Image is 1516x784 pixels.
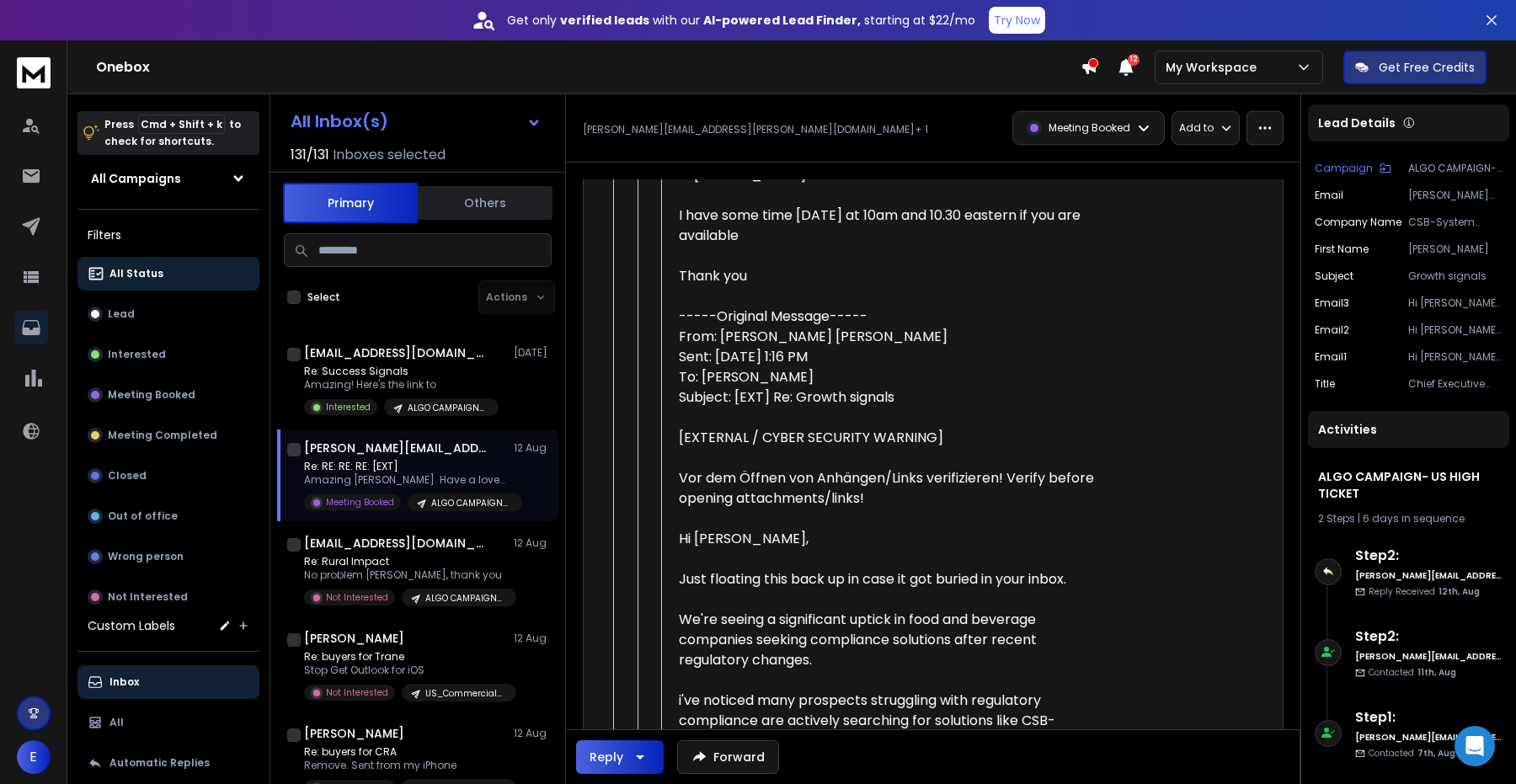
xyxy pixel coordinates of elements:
span: Cmd + Shift + k [138,115,225,134]
p: Company Name [1315,216,1401,229]
p: Meeting Booked [1049,121,1130,135]
p: ALGO CAMPAIGN- US HIGH TICKET [408,402,488,414]
h3: Inboxes selected [333,145,446,165]
p: Campaign [1315,162,1373,175]
h1: [PERSON_NAME][EMAIL_ADDRESS][PERSON_NAME][DOMAIN_NAME] +1 [304,440,489,456]
span: 11th, Aug [1417,666,1456,679]
button: Others [418,184,552,221]
button: All Campaigns [77,162,259,195]
p: Reply Received [1369,585,1480,598]
p: 12 Aug [514,536,552,550]
p: ALGO CAMPAIGN- US HIGH TICKET [431,497,512,509]
p: Inbox [109,675,139,689]
p: title [1315,377,1335,391]
h1: All Campaigns [91,170,181,187]
p: Interested [108,348,166,361]
p: Try Now [994,12,1040,29]
p: [PERSON_NAME][EMAIL_ADDRESS][PERSON_NAME][DOMAIN_NAME] + 1 [583,123,928,136]
p: Closed [108,469,147,483]
p: Not Interested [326,686,388,699]
p: Not Interested [326,591,388,604]
button: Reply [576,740,664,774]
span: 12th, Aug [1439,585,1480,598]
p: Hi [PERSON_NAME], I noticed CSB-System's impressive 45+ years in the industry - that kind of long... [1408,350,1503,364]
div: Reply [590,749,623,765]
p: Get only with our starting at $22/mo [507,12,975,29]
p: [PERSON_NAME] [1408,243,1503,256]
p: First Name [1315,243,1369,256]
span: 12 [1128,54,1140,66]
button: All Status [77,257,259,291]
button: Interested [77,338,259,371]
p: Wrong person [108,550,184,563]
p: Get Free Credits [1379,59,1475,76]
p: Interested [326,401,371,413]
button: Not Interested [77,580,259,614]
p: 12 Aug [514,441,552,455]
button: Lead [77,297,259,331]
p: [DATE] [514,346,552,360]
p: Not Interested [108,590,188,604]
p: Contacted [1369,747,1455,760]
p: Amazing [PERSON_NAME]. Have a lovely [304,473,506,487]
div: Open Intercom Messenger [1455,726,1495,766]
p: My Workspace [1166,59,1263,76]
p: Amazing! Here's the link to [304,378,499,392]
p: Re: buyers for CRA [304,745,506,759]
p: Stop Get Outlook for iOS [304,664,506,677]
button: Closed [77,459,259,493]
p: Contacted [1369,666,1456,679]
p: Lead Details [1318,115,1396,131]
p: ALGO CAMPAIGN- US HIGH TICKET [1408,162,1503,175]
p: Meeting Completed [108,429,217,442]
button: Forward [677,740,779,774]
h6: [PERSON_NAME][EMAIL_ADDRESS][DOMAIN_NAME] [1355,569,1503,582]
span: 7th, Aug [1417,747,1455,760]
p: 12 Aug [514,727,552,740]
h6: [PERSON_NAME][EMAIL_ADDRESS][DOMAIN_NAME] [1355,650,1503,663]
p: Re: Success Signals [304,365,499,378]
p: Growth signals [1408,269,1503,283]
h1: [PERSON_NAME] [304,725,404,742]
p: Remove. Sent from my iPhone [304,759,506,772]
button: Automatic Replies [77,746,259,780]
button: Meeting Completed [77,419,259,452]
span: 6 days in sequence [1363,511,1465,525]
p: CSB-System [GEOGRAPHIC_DATA] [1408,216,1503,229]
p: Re: RE: RE: RE: [EXT] [304,460,506,473]
h6: Step 1 : [1355,707,1503,728]
h3: Custom Labels [88,617,175,634]
p: Automatic Replies [109,756,210,770]
h1: ALGO CAMPAIGN- US HIGH TICKET [1318,468,1499,502]
p: Press to check for shortcuts. [104,116,241,150]
p: Chief Executive Officer [1408,377,1503,391]
p: Email2 [1315,323,1349,337]
label: Select [307,291,340,304]
p: All [109,716,124,729]
button: E [17,740,51,774]
div: Activities [1308,411,1509,448]
h1: [PERSON_NAME] [304,630,404,647]
button: Inbox [77,665,259,699]
h1: [EMAIL_ADDRESS][DOMAIN_NAME] [304,344,489,361]
h1: [EMAIL_ADDRESS][DOMAIN_NAME] [304,535,489,552]
p: All Status [109,267,163,280]
p: No problem [PERSON_NAME], thank you [304,568,506,582]
p: Subject [1315,269,1353,283]
h6: [PERSON_NAME][EMAIL_ADDRESS][DOMAIN_NAME] [1355,731,1503,744]
p: Email [1315,189,1343,202]
h1: Onebox [96,57,1081,77]
h6: Step 2 : [1355,546,1503,566]
button: Meeting Booked [77,378,259,412]
img: logo [17,57,51,88]
p: Email1 [1315,350,1347,364]
strong: verified leads [560,12,649,29]
p: Hi [PERSON_NAME], Just floating this back up in case it got buried in your inbox. We're seeing a ... [1408,323,1503,337]
button: Try Now [989,7,1045,34]
h6: Step 2 : [1355,627,1503,647]
p: ALGO CAMPAIGN- US HIGH TICKET [425,592,506,605]
p: Email3 [1315,296,1349,310]
button: All [77,706,259,739]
